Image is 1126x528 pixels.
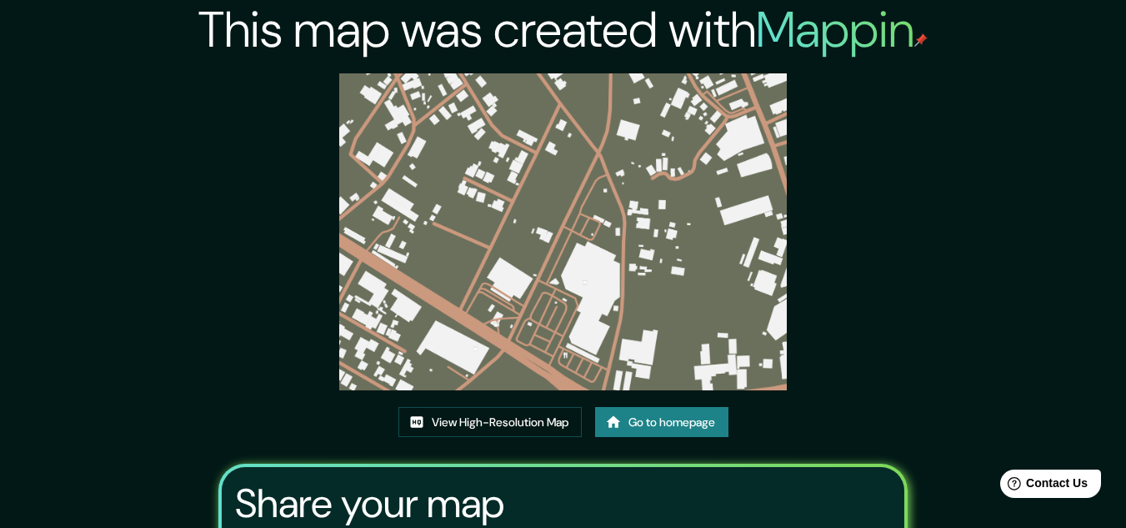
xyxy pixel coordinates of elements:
[398,407,582,438] a: View High-Resolution Map
[978,463,1108,510] iframe: Help widget launcher
[339,73,787,390] img: created-map
[914,33,928,47] img: mappin-pin
[595,407,728,438] a: Go to homepage
[235,480,504,527] h3: Share your map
